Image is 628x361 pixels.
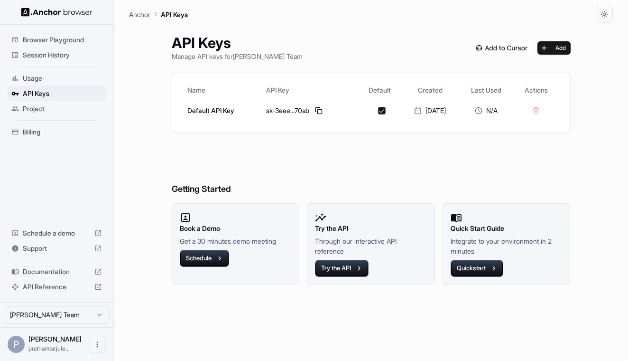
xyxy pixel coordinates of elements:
th: Default [358,81,401,100]
div: API Keys [8,86,106,101]
button: Copy API key [313,105,324,116]
h6: Getting Started [172,144,571,196]
div: API Reference [8,279,106,294]
div: Support [8,241,106,256]
span: Project [23,104,102,114]
th: Last Used [459,81,514,100]
div: Documentation [8,264,106,279]
th: Actions [514,81,558,100]
button: Try the API [315,260,369,277]
div: [DATE] [406,106,455,115]
h2: Book a Demo [180,223,292,234]
div: Billing [8,124,106,140]
div: Project [8,101,106,116]
img: Anchor Logo [21,8,92,17]
p: Get a 30 minutes demo meeting [180,236,292,246]
th: Name [184,81,263,100]
span: API Reference [23,282,91,292]
th: Created [402,81,459,100]
div: Usage [8,71,106,86]
button: Schedule [180,250,229,267]
span: prathamtarjule@gmail.com [28,345,70,352]
h1: API Keys [172,34,303,51]
span: Browser Playground [23,35,102,45]
div: sk-3eee...70ab [266,105,354,116]
span: Pratham Tarjule [28,335,82,343]
nav: breadcrumb [129,9,188,19]
h2: Try the API [315,223,427,234]
span: API Keys [23,89,102,98]
th: API Key [262,81,358,100]
span: Billing [23,127,102,137]
span: Usage [23,74,102,83]
div: Schedule a demo [8,226,106,241]
button: Add [537,41,571,55]
img: Add anchorbrowser MCP server to Cursor [472,41,532,55]
p: Integrate to your environment in 2 minutes [451,236,563,256]
button: Quickstart [451,260,503,277]
div: P [8,336,25,353]
div: N/A [462,106,510,115]
button: Open menu [89,336,106,353]
p: Through our interactive API reference [315,236,427,256]
span: Session History [23,50,102,60]
span: Support [23,244,91,253]
td: Default API Key [184,100,263,121]
h2: Quick Start Guide [451,223,563,234]
div: Browser Playground [8,32,106,47]
p: Anchor [129,9,150,19]
div: Session History [8,47,106,63]
span: Schedule a demo [23,228,91,238]
span: Documentation [23,267,91,276]
p: API Keys [161,9,188,19]
p: Manage API keys for [PERSON_NAME] Team [172,51,303,61]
